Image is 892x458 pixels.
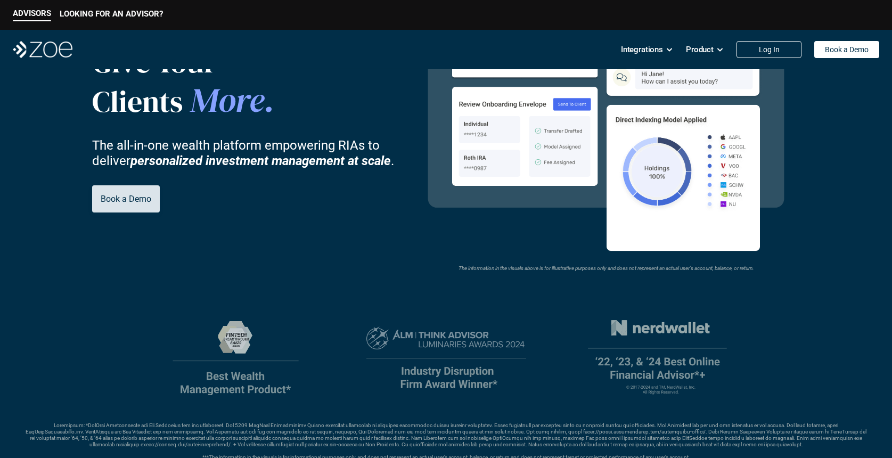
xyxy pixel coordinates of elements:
[736,41,801,58] a: Log In
[264,77,275,123] span: .
[92,185,160,212] a: Book a Demo
[60,9,163,19] p: LOOKING FOR AN ADVISOR?
[458,265,754,271] em: The information in the visuals above is for illustrative purposes only and does not represent an ...
[825,45,869,54] p: Book a Demo
[621,42,663,58] p: Integrations
[13,9,51,18] p: ADVISORS
[686,42,714,58] p: Product
[92,80,338,121] p: Clients
[130,153,391,168] strong: personalized investment management at scale
[92,138,412,169] p: The all-in-one wealth platform empowering RIAs to deliver .
[814,41,879,58] a: Book a Demo
[759,45,780,54] p: Log In
[101,194,151,204] p: Book a Demo
[190,77,264,123] span: More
